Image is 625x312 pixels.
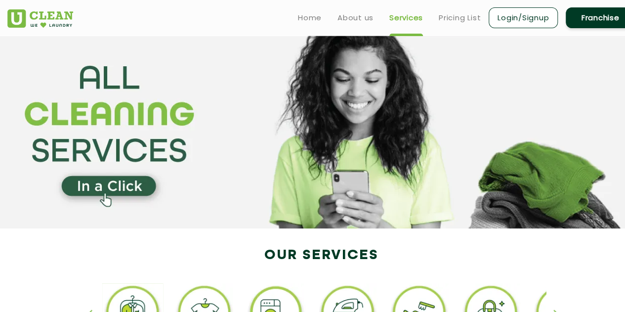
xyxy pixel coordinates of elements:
a: Services [389,12,423,24]
a: Login/Signup [489,7,558,28]
a: About us [337,12,374,24]
img: UClean Laundry and Dry Cleaning [7,9,73,28]
a: Pricing List [439,12,481,24]
a: Home [298,12,322,24]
